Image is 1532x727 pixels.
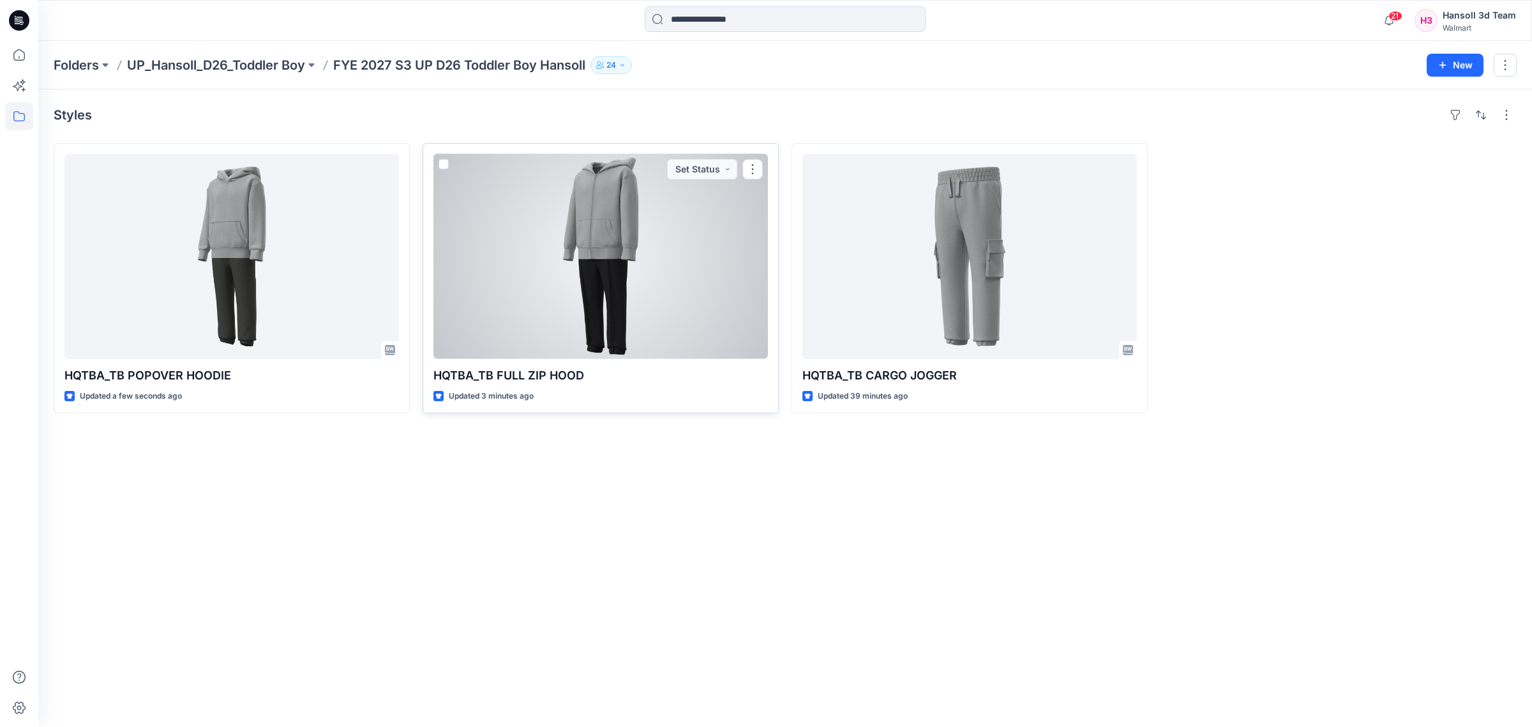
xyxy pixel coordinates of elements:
p: HQTBA_TB POPOVER HOODIE [64,367,399,385]
a: HQTBA_TB CARGO JOGGER [802,154,1137,359]
p: HQTBA_TB FULL ZIP HOOD [433,367,768,385]
button: 24 [590,56,632,74]
a: HQTBA_TB POPOVER HOODIE [64,154,399,359]
a: UP_Hansoll_D26_Toddler Boy [127,56,305,74]
span: 21 [1388,11,1402,21]
div: H3 [1415,9,1438,32]
a: HQTBA_TB FULL ZIP HOOD [433,154,768,359]
div: Hansoll 3d Team [1443,8,1516,23]
h4: Styles [54,107,92,123]
p: HQTBA_TB CARGO JOGGER [802,367,1137,385]
p: Updated 3 minutes ago [449,390,534,403]
p: 24 [606,58,616,72]
p: FYE 2027 S3 UP D26 Toddler Boy Hansoll [333,56,585,74]
a: Folders [54,56,99,74]
div: Walmart [1443,23,1516,33]
button: New [1427,54,1483,77]
p: Updated 39 minutes ago [818,390,908,403]
p: Updated a few seconds ago [80,390,182,403]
